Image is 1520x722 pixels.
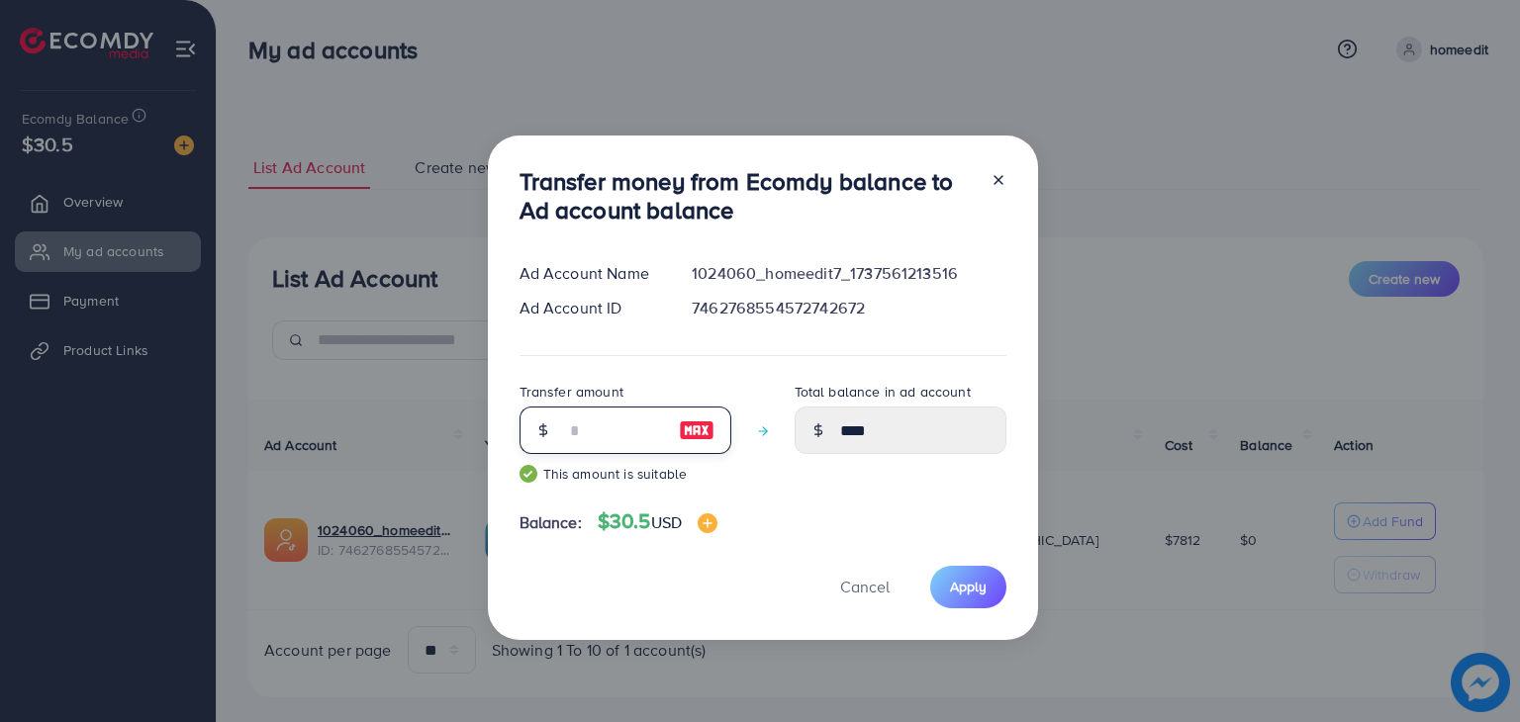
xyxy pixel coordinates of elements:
h3: Transfer money from Ecomdy balance to Ad account balance [520,167,975,225]
div: 1024060_homeedit7_1737561213516 [676,262,1021,285]
label: Transfer amount [520,382,623,402]
span: USD [651,511,682,533]
span: Balance: [520,511,582,534]
button: Cancel [815,566,914,608]
div: 7462768554572742672 [676,297,1021,319]
small: This amount is suitable [520,464,731,484]
h4: $30.5 [598,509,717,534]
div: Ad Account ID [504,297,677,319]
img: guide [520,465,537,483]
img: image [698,513,717,533]
span: Cancel [840,576,890,597]
label: Total balance in ad account [795,382,971,402]
button: Apply [930,566,1006,608]
img: image [679,418,714,442]
span: Apply [950,577,987,596]
div: Ad Account Name [504,262,677,285]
